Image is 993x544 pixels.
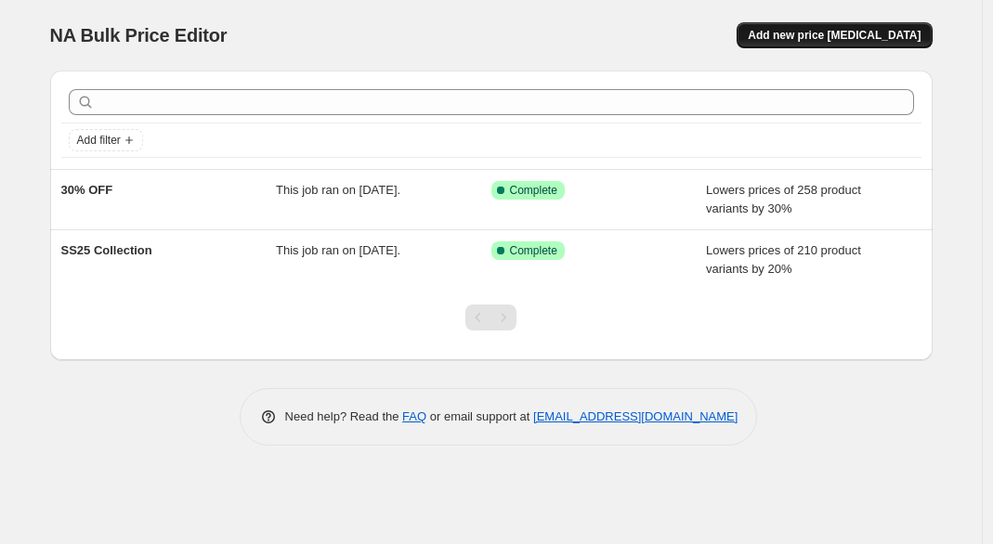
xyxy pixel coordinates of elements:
[61,243,152,257] span: SS25 Collection
[510,183,557,198] span: Complete
[737,22,932,48] button: Add new price [MEDICAL_DATA]
[706,183,861,215] span: Lowers prices of 258 product variants by 30%
[285,409,403,423] span: Need help? Read the
[69,129,143,151] button: Add filter
[510,243,557,258] span: Complete
[465,304,516,330] nav: Pagination
[50,25,228,45] span: NA Bulk Price Editor
[533,409,738,423] a: [EMAIL_ADDRESS][DOMAIN_NAME]
[276,183,400,197] span: This job ran on [DATE].
[276,243,400,257] span: This job ran on [DATE].
[61,183,113,197] span: 30% OFF
[748,28,921,43] span: Add new price [MEDICAL_DATA]
[77,133,121,148] span: Add filter
[426,409,533,423] span: or email support at
[706,243,861,276] span: Lowers prices of 210 product variants by 20%
[402,409,426,423] a: FAQ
